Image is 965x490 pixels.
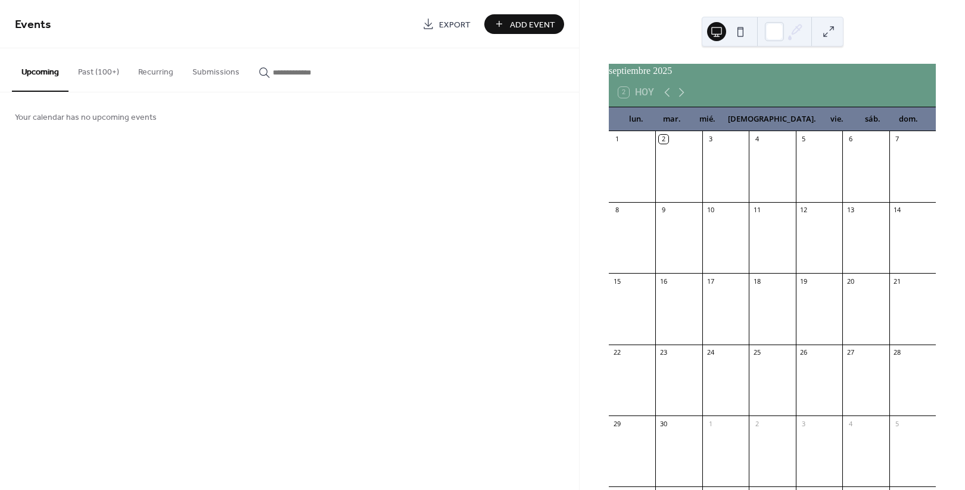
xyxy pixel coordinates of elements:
div: 1 [706,419,715,428]
div: 11 [752,206,761,215]
span: Export [439,18,471,31]
div: 5 [893,419,902,428]
div: mié. [690,107,726,131]
div: 29 [612,419,621,428]
div: 23 [659,348,668,357]
div: 20 [846,277,855,286]
div: 16 [659,277,668,286]
div: 10 [706,206,715,215]
div: 25 [752,348,761,357]
div: septiembre 2025 [609,64,936,78]
div: 26 [799,348,808,357]
button: Past (100+) [69,48,129,91]
div: 5 [799,135,808,144]
div: 1 [612,135,621,144]
div: 9 [659,206,668,215]
a: Export [413,14,480,34]
div: 3 [706,135,715,144]
span: Events [15,13,51,36]
div: vie. [819,107,855,131]
button: Upcoming [12,48,69,92]
div: 3 [799,419,808,428]
div: 17 [706,277,715,286]
div: 8 [612,206,621,215]
div: 24 [706,348,715,357]
div: 21 [893,277,902,286]
div: lun. [618,107,654,131]
div: 12 [799,206,808,215]
span: Add Event [510,18,555,31]
div: 14 [893,206,902,215]
div: 4 [752,135,761,144]
button: Add Event [484,14,564,34]
div: 15 [612,277,621,286]
div: 18 [752,277,761,286]
div: 4 [846,419,855,428]
div: 30 [659,419,668,428]
div: mar. [654,107,690,131]
div: 2 [659,135,668,144]
button: Submissions [183,48,249,91]
div: dom. [891,107,926,131]
div: [DEMOGRAPHIC_DATA]. [725,107,819,131]
div: sáb. [855,107,891,131]
button: Recurring [129,48,183,91]
div: 7 [893,135,902,144]
span: Your calendar has no upcoming events [15,111,157,124]
div: 22 [612,348,621,357]
div: 13 [846,206,855,215]
div: 28 [893,348,902,357]
div: 19 [799,277,808,286]
div: 6 [846,135,855,144]
div: 2 [752,419,761,428]
div: 27 [846,348,855,357]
